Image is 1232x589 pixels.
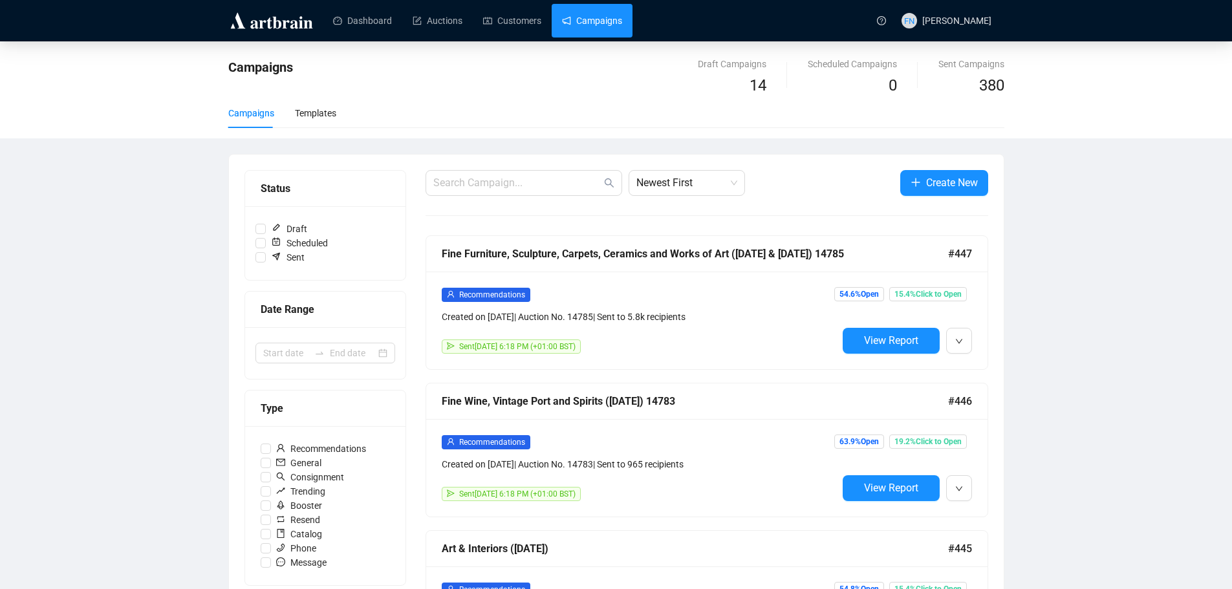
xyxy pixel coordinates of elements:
span: question-circle [877,16,886,25]
span: user [276,444,285,453]
span: Message [271,555,332,570]
div: Type [261,400,390,416]
a: Auctions [413,4,462,37]
span: mail [276,458,285,467]
div: Draft Campaigns [698,57,766,71]
span: Resend [271,513,325,527]
span: phone [276,543,285,552]
span: Phone [271,541,321,555]
span: 63.9% Open [834,434,884,449]
span: #447 [948,246,972,262]
a: Fine Furniture, Sculpture, Carpets, Ceramics and Works of Art ([DATE] & [DATE]) 14785#447userReco... [426,235,988,370]
span: Campaigns [228,59,293,75]
span: 54.6% Open [834,287,884,301]
div: Scheduled Campaigns [808,57,897,71]
a: Campaigns [562,4,622,37]
span: Recommendations [459,290,525,299]
div: Created on [DATE] | Auction No. 14785 | Sent to 5.8k recipients [442,310,838,324]
span: Scheduled [266,236,333,250]
span: plus [911,177,921,187]
span: 19.2% Click to Open [889,434,967,449]
span: user [447,438,455,445]
div: Fine Furniture, Sculpture, Carpets, Ceramics and Works of Art ([DATE] & [DATE]) 14785 [442,246,948,262]
span: rocket [276,500,285,509]
span: Consignment [271,470,349,484]
span: swap-right [314,348,325,358]
span: Create New [926,175,978,191]
span: down [955,485,963,493]
span: Catalog [271,527,327,541]
button: Create New [900,170,988,196]
span: #445 [948,541,972,557]
span: Sent [DATE] 6:18 PM (+01:00 BST) [459,342,576,351]
span: 0 [889,76,897,94]
span: Trending [271,484,330,498]
div: Created on [DATE] | Auction No. 14783 | Sent to 965 recipients [442,457,838,471]
span: Recommendations [459,438,525,447]
div: Status [261,180,390,197]
span: search [604,178,614,188]
span: View Report [864,334,918,347]
span: Sent [DATE] 6:18 PM (+01:00 BST) [459,489,576,498]
div: Fine Wine, Vintage Port and Spirits ([DATE]) 14783 [442,393,948,409]
input: Search Campaign... [433,175,601,191]
span: FN [903,14,914,27]
div: Art & Interiors ([DATE]) [442,541,948,557]
span: #446 [948,393,972,409]
a: Customers [483,4,541,37]
span: send [447,489,455,497]
input: Start date [263,346,309,360]
span: Sent [266,250,310,264]
span: General [271,456,327,470]
span: Newest First [636,171,737,195]
div: Sent Campaigns [938,57,1004,71]
div: Templates [295,106,336,120]
span: rise [276,486,285,495]
span: book [276,529,285,538]
a: Fine Wine, Vintage Port and Spirits ([DATE]) 14783#446userRecommendationsCreated on [DATE]| Aucti... [426,383,988,517]
span: send [447,342,455,350]
a: Dashboard [333,4,392,37]
button: View Report [843,328,940,354]
span: View Report [864,482,918,494]
span: Booster [271,498,327,513]
img: logo [228,10,315,31]
span: 14 [750,76,766,94]
div: Date Range [261,301,390,317]
span: user [447,290,455,298]
span: message [276,557,285,566]
div: Campaigns [228,106,274,120]
span: Recommendations [271,442,371,456]
span: Draft [266,222,312,236]
span: 380 [979,76,1004,94]
button: View Report [843,475,940,501]
input: End date [330,346,376,360]
span: search [276,472,285,481]
span: to [314,348,325,358]
span: 15.4% Click to Open [889,287,967,301]
span: down [955,337,963,345]
span: [PERSON_NAME] [922,16,991,26]
span: retweet [276,515,285,524]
